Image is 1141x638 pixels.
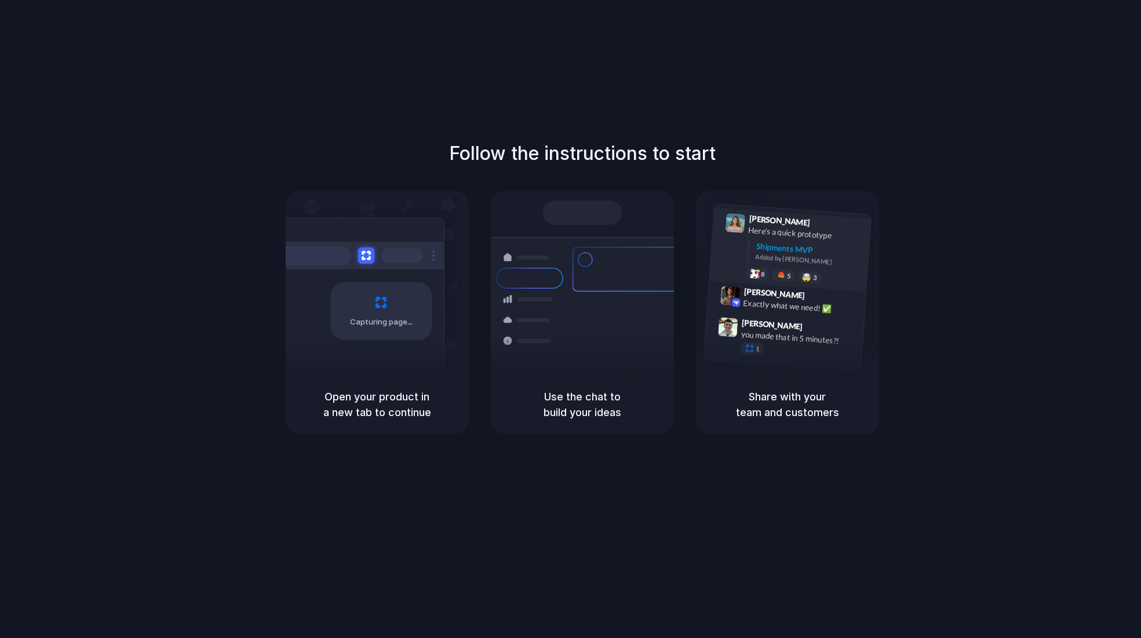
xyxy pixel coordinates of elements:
span: Capturing page [350,316,414,328]
div: Added by [PERSON_NAME] [755,252,862,269]
span: 1 [755,346,759,352]
div: 🤯 [801,274,811,282]
span: [PERSON_NAME] [741,316,803,333]
h5: Use the chat to build your ideas [505,389,660,420]
span: [PERSON_NAME] [749,212,810,229]
h5: Share with your team and customers [710,389,865,420]
div: Shipments MVP [756,240,863,260]
span: 9:41 AM [813,218,837,232]
span: 9:47 AM [806,322,830,336]
h1: Follow the instructions to start [449,140,716,167]
div: Exactly what we need! ✅ [743,297,859,317]
span: 9:42 AM [808,291,832,305]
div: Here's a quick prototype [748,224,863,244]
span: 3 [812,275,816,281]
span: 8 [760,271,764,278]
h5: Open your product in a new tab to continue [300,389,455,420]
span: [PERSON_NAME] [743,285,805,302]
div: you made that in 5 minutes?! [741,329,856,348]
span: 5 [786,273,790,279]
